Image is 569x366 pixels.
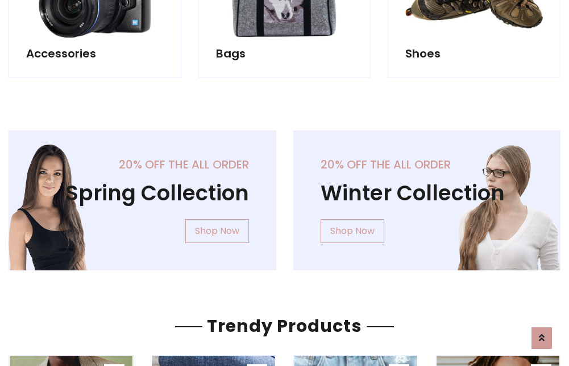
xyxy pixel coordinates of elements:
h5: 20% off the all order [321,158,534,171]
a: Shop Now [185,219,249,243]
span: Trendy Products [202,314,367,338]
h1: Spring Collection [36,180,249,205]
a: Shop Now [321,219,384,243]
h1: Winter Collection [321,180,534,205]
h5: Bags [216,47,354,60]
h5: 20% off the all order [36,158,249,171]
h5: Shoes [405,47,543,60]
h5: Accessories [26,47,164,60]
